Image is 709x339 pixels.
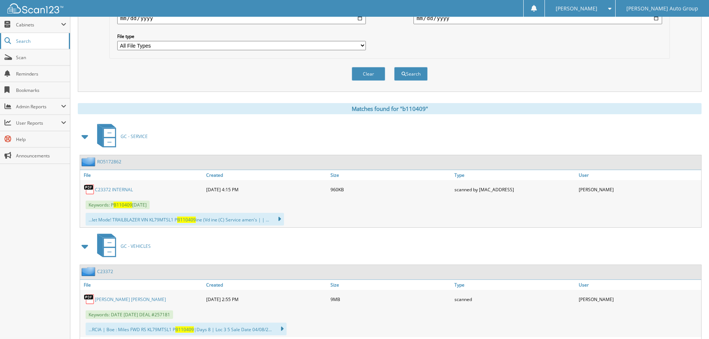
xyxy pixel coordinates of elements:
[16,87,66,93] span: Bookmarks
[329,280,453,290] a: Size
[352,67,385,81] button: Clear
[453,170,577,180] a: Type
[16,71,66,77] span: Reminders
[82,267,97,276] img: folder2.png
[453,280,577,290] a: Type
[80,170,204,180] a: File
[7,3,63,13] img: scan123-logo-white.svg
[672,303,709,339] iframe: Chat Widget
[329,170,453,180] a: Size
[117,33,366,39] label: File type
[86,201,150,209] span: Keywords: P [DATE]
[95,186,133,193] a: C23372 INTERNAL
[577,292,701,307] div: [PERSON_NAME]
[329,182,453,197] div: 960KB
[204,292,329,307] div: [DATE] 2:55 PM
[86,310,173,319] span: Keywords: DATE [DATE] DEAL #257181
[577,280,701,290] a: User
[175,326,194,333] span: B110409
[204,280,329,290] a: Created
[394,67,428,81] button: Search
[84,294,95,305] img: PDF.png
[16,153,66,159] span: Announcements
[577,170,701,180] a: User
[97,268,113,275] a: C23372
[121,243,151,249] span: GC - VEHICLES
[97,159,121,165] a: RO5172862
[16,38,65,44] span: Search
[95,296,166,303] a: [PERSON_NAME] [PERSON_NAME]
[204,182,329,197] div: [DATE] 4:15 PM
[177,217,196,223] span: B110409
[84,184,95,195] img: PDF.png
[80,280,204,290] a: File
[556,6,597,11] span: [PERSON_NAME]
[121,133,148,140] span: GC - SERVICE
[86,213,284,226] div: ...let Mode! TRAILBLAZER VIN KL79MTSL1 P ine (Vd ine (C) Service amen's | | ...
[453,182,577,197] div: scanned by [MAC_ADDRESS]
[626,6,698,11] span: [PERSON_NAME] Auto Group
[329,292,453,307] div: 9MB
[86,323,287,335] div: ...RCIA | Boe : Miles FWD RS KL79MTSL1 P |Days 8 | Loc 3 5 Sale Date 04/08/2...
[93,231,151,261] a: GC - VEHICLES
[413,12,662,24] input: end
[16,120,61,126] span: User Reports
[78,103,702,114] div: Matches found for "b110409"
[16,103,61,110] span: Admin Reports
[117,12,366,24] input: start
[114,202,132,208] span: B110409
[82,157,97,166] img: folder2.png
[93,122,148,151] a: GC - SERVICE
[16,22,61,28] span: Cabinets
[16,136,66,143] span: Help
[16,54,66,61] span: Scan
[577,182,701,197] div: [PERSON_NAME]
[453,292,577,307] div: scanned
[204,170,329,180] a: Created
